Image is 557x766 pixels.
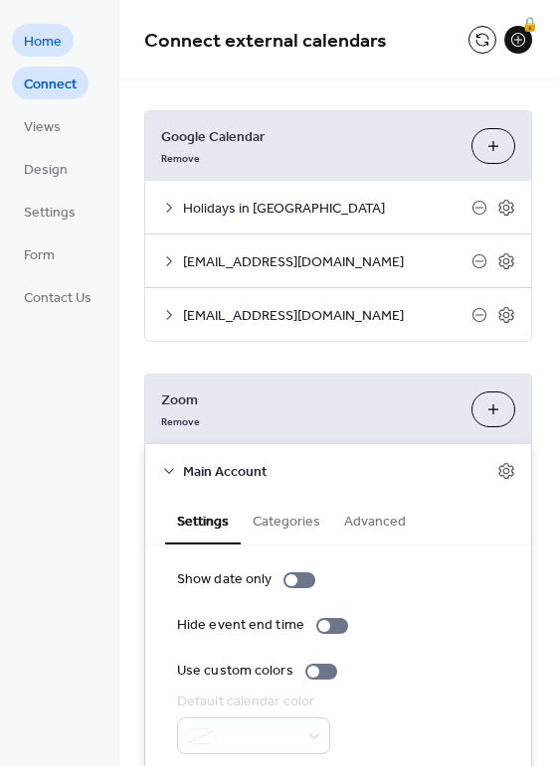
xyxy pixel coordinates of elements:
div: Hide event end time [177,615,304,636]
span: [EMAIL_ADDRESS][DOMAIN_NAME] [183,252,471,273]
span: Remove [161,152,200,166]
span: [EMAIL_ADDRESS][DOMAIN_NAME] [183,306,471,327]
span: Remove [161,415,200,429]
div: Use custom colors [177,661,293,682]
span: Contact Us [24,288,92,309]
button: Categories [241,497,332,542]
a: Connect [12,67,89,99]
span: Google Calendar [161,127,456,148]
div: Default calendar color [177,691,326,712]
a: Home [12,24,74,57]
span: Form [24,245,55,266]
a: Design [12,152,80,185]
span: Design [24,160,68,181]
span: Zoom [161,390,456,411]
span: Holidays in [GEOGRAPHIC_DATA] [183,199,471,220]
button: Settings [165,497,241,544]
span: Home [24,32,62,53]
a: Contact Us [12,280,103,313]
a: Settings [12,195,88,228]
span: Connect [24,75,77,95]
span: Settings [24,203,76,224]
span: Views [24,117,61,138]
span: Main Account [183,462,497,483]
span: Connect external calendars [144,22,387,61]
button: Advanced [332,497,418,542]
a: Views [12,109,73,142]
div: Show date only [177,569,272,590]
a: Form [12,237,67,270]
